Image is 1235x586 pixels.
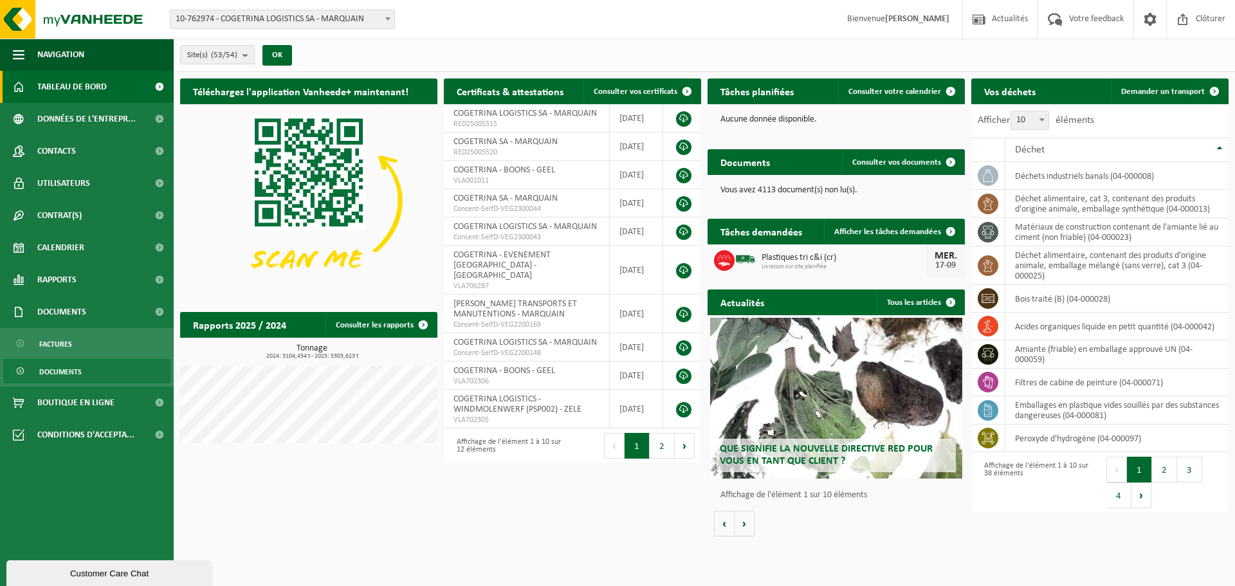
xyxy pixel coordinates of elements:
span: 2024: 3104,454 t - 2025: 5303,623 t [187,353,437,360]
div: Affichage de l'élément 1 à 10 sur 38 éléments [978,455,1093,509]
button: Volgende [735,511,755,536]
td: déchets industriels banals (04-000008) [1005,162,1229,190]
a: Afficher les tâches demandées [824,219,964,244]
h2: Tâches demandées [708,219,815,244]
span: Conditions d'accepta... [37,419,134,451]
a: Documents [3,359,170,383]
span: Contacts [37,135,76,167]
span: VLA001011 [453,176,599,186]
span: Site(s) [187,46,237,65]
td: déchet alimentaire, contenant des produits d'origine animale, emballage mélangé (sans verre), cat... [1005,246,1229,285]
span: Boutique en ligne [37,387,114,419]
td: Peroxyde d'hydrogène (04-000097) [1005,425,1229,452]
button: Next [1131,482,1151,508]
button: Previous [1106,457,1127,482]
span: Contrat(s) [37,199,82,232]
button: 2 [650,433,675,459]
span: Demander un transport [1121,87,1205,96]
a: Tous les articles [877,289,964,315]
p: Aucune donnée disponible. [720,115,952,124]
h2: Téléchargez l'application Vanheede+ maintenant! [180,78,421,104]
span: Déchet [1015,145,1045,155]
td: [DATE] [610,189,663,217]
h2: Rapports 2025 / 2024 [180,312,299,337]
span: COGETRINA LOGISTICS - WINDMOLENWERF (PSP002) - ZELE [453,394,581,414]
button: 1 [1127,457,1152,482]
span: Données de l'entrepr... [37,103,136,135]
a: Demander un transport [1111,78,1227,104]
td: déchet alimentaire, cat 3, contenant des produits d'origine animale, emballage synthétique (04-00... [1005,190,1229,218]
td: emballages en plastique vides souillés par des substances dangereuses (04-000081) [1005,396,1229,425]
span: Consent-SelfD-VEG2200169 [453,320,599,330]
span: Factures [39,332,72,356]
span: COGETRINA SA - MARQUAIN [453,137,558,147]
span: 10-762974 - COGETRINA LOGISTICS SA - MARQUAIN [170,10,394,28]
span: Consent-SelfD-VEG2200148 [453,348,599,358]
td: [DATE] [610,246,663,295]
button: 2 [1152,457,1177,482]
h3: Tonnage [187,344,437,360]
p: Affichage de l'élément 1 sur 10 éléments [720,491,958,500]
td: filtres de cabine de peinture (04-000071) [1005,369,1229,396]
td: [DATE] [610,333,663,362]
span: Consent-SelfD-VEG2300044 [453,204,599,214]
span: VLA706287 [453,281,599,291]
span: 10 [1011,111,1049,130]
span: RED25005515 [453,119,599,129]
span: RED25005520 [453,147,599,158]
button: 1 [625,433,650,459]
td: amiante (friable) en emballage approuvé UN (04-000059) [1005,340,1229,369]
span: COGETRINA - BOONS - GEEL [453,366,555,376]
button: Previous [604,433,625,459]
span: 10-762974 - COGETRINA LOGISTICS SA - MARQUAIN [170,10,395,29]
img: Download de VHEPlus App [180,104,437,297]
a: Consulter vos certificats [583,78,700,104]
p: Vous avez 4113 document(s) non lu(s). [720,186,952,195]
span: Documents [37,296,86,328]
iframe: chat widget [6,558,215,586]
a: Consulter votre calendrier [838,78,964,104]
div: 17-09 [933,261,958,270]
span: Consent-SelfD-VEG2300043 [453,232,599,243]
span: Consulter votre calendrier [848,87,941,96]
count: (53/54) [211,51,237,59]
span: Livraison sur site planifiée [762,263,926,271]
strong: [PERSON_NAME] [885,14,949,24]
td: [DATE] [610,390,663,428]
span: COGETRINA LOGISTICS SA - MARQUAIN [453,222,597,232]
span: COGETRINA LOGISTICS SA - MARQUAIN [453,109,597,118]
div: MER. [933,251,958,261]
span: COGETRINA - EVENEMENT [GEOGRAPHIC_DATA] - [GEOGRAPHIC_DATA] [453,250,551,280]
button: 4 [1106,482,1131,508]
span: Afficher les tâches demandées [834,228,941,236]
span: COGETRINA SA - MARQUAIN [453,194,558,203]
a: Consulter vos documents [842,149,964,175]
span: Utilisateurs [37,167,90,199]
span: Consulter vos documents [852,158,941,167]
td: matériaux de construction contenant de l'amiante lié au ciment (non friable) (04-000023) [1005,218,1229,246]
span: Documents [39,360,82,384]
h2: Certificats & attestations [444,78,576,104]
td: acides organiques liquide en petit quantité (04-000042) [1005,313,1229,340]
img: BL-SO-LV [735,248,756,270]
a: Consulter les rapports [325,312,436,338]
h2: Documents [708,149,783,174]
h2: Actualités [708,289,777,315]
td: bois traité (B) (04-000028) [1005,285,1229,313]
span: Plastiques tri c&i (cr) [762,253,926,263]
td: [DATE] [610,133,663,161]
td: [DATE] [610,217,663,246]
span: Tableau de bord [37,71,107,103]
button: 3 [1177,457,1202,482]
span: COGETRINA - BOONS - GEEL [453,165,555,175]
label: Afficher éléments [978,115,1094,125]
div: Affichage de l'élément 1 à 10 sur 12 éléments [450,432,566,460]
span: COGETRINA LOGISTICS SA - MARQUAIN [453,338,597,347]
td: [DATE] [610,161,663,189]
button: Next [675,433,695,459]
span: Rapports [37,264,77,296]
td: [DATE] [610,104,663,133]
h2: Vos déchets [971,78,1048,104]
h2: Tâches planifiées [708,78,807,104]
